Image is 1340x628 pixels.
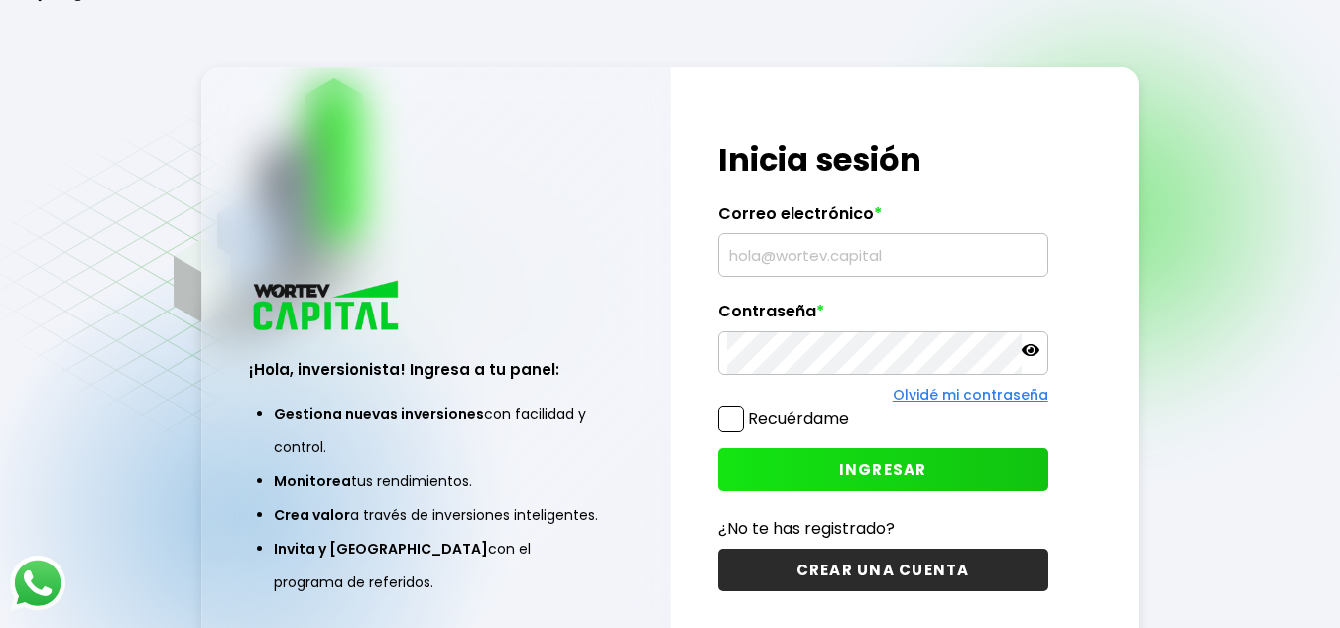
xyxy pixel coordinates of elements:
img: logos_whatsapp-icon.242b2217.svg [10,556,65,611]
img: logo_wortev_capital [249,278,406,336]
span: Invita y [GEOGRAPHIC_DATA] [274,539,488,559]
a: Olvidé mi contraseña [893,385,1048,405]
label: Recuérdame [748,407,849,430]
a: ¿No te has registrado?CREAR UNA CUENTA [718,516,1048,591]
span: INGRESAR [839,459,927,480]
p: ¿No te has registrado? [718,516,1048,541]
label: Correo electrónico [718,204,1048,234]
h3: ¡Hola, inversionista! Ingresa a tu panel: [249,358,624,381]
li: con facilidad y control. [274,397,599,464]
input: hola@wortev.capital [727,234,1039,276]
span: Gestiona nuevas inversiones [274,404,484,424]
li: con el programa de referidos. [274,532,599,599]
span: Crea valor [274,505,350,525]
h1: Inicia sesión [718,136,1048,184]
li: tus rendimientos. [274,464,599,498]
li: a través de inversiones inteligentes. [274,498,599,532]
button: INGRESAR [718,448,1048,491]
label: Contraseña [718,302,1048,331]
button: CREAR UNA CUENTA [718,549,1048,591]
span: Monitorea [274,471,351,491]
